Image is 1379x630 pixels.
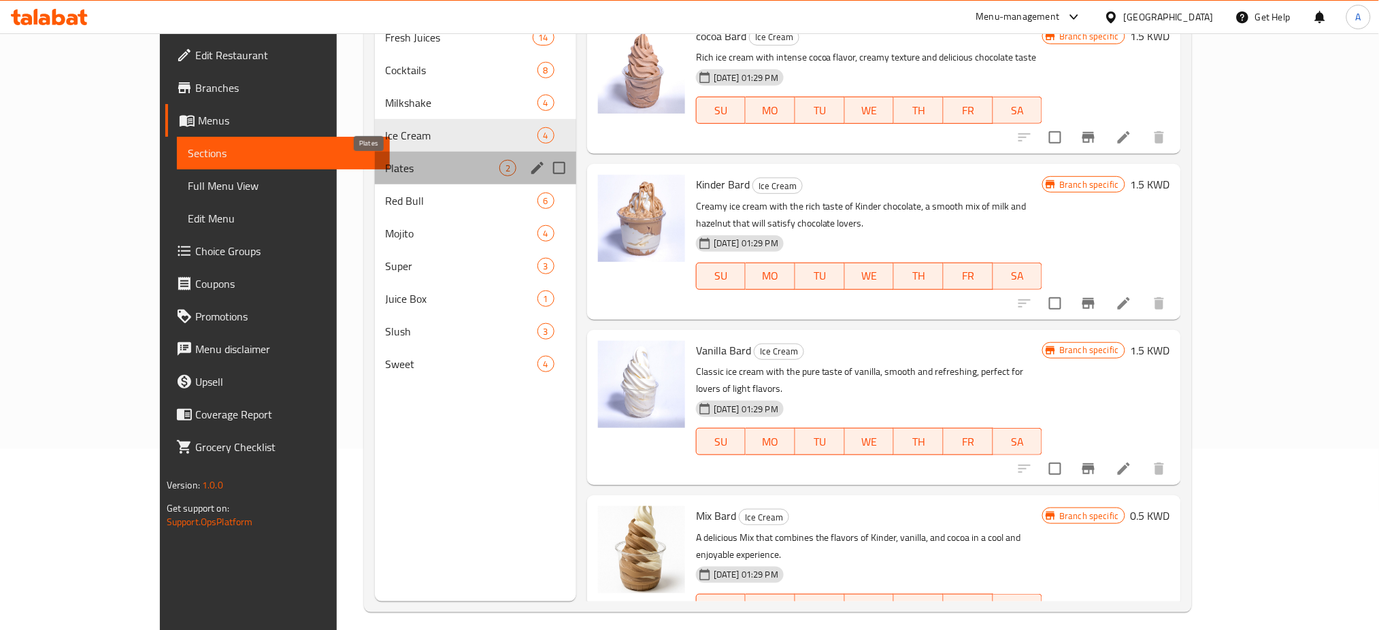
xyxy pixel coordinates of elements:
span: Branch specific [1054,178,1124,191]
button: SA [993,594,1043,621]
span: Vanilla Bard [696,340,751,361]
span: Ice Cream [386,127,537,144]
span: 4 [538,227,554,240]
span: Select to update [1041,289,1069,318]
div: Mojito4 [375,217,576,250]
button: Branch-specific-item [1072,452,1105,485]
div: items [537,62,554,78]
span: Sweet [386,356,537,372]
span: 8 [538,64,554,77]
div: Super [386,258,537,274]
span: 6 [538,195,554,208]
div: Ice Cream4 [375,119,576,152]
div: Fresh Juices [386,29,533,46]
span: 14 [533,31,554,44]
img: Vanilla Bard [598,341,685,428]
span: Branch specific [1054,30,1124,43]
div: items [537,356,554,372]
span: Branch specific [1054,510,1124,523]
a: Sections [177,137,391,169]
span: MO [751,597,790,617]
p: Classic ice cream with the pure taste of vanilla, smooth and refreshing, perfect for lovers of li... [696,363,1043,397]
span: Ice Cream [753,178,802,194]
div: items [537,323,554,339]
button: WE [845,97,895,124]
span: Select to update [1041,454,1069,483]
a: Edit Restaurant [165,39,391,71]
a: Edit menu item [1116,295,1132,312]
div: items [537,291,554,307]
button: SA [993,97,1043,124]
span: Branch specific [1054,344,1124,357]
span: SU [702,432,741,452]
img: Kinder Bard [598,175,685,262]
div: items [537,193,554,209]
a: Grocery Checklist [165,431,391,463]
div: Fresh Juices14 [375,21,576,54]
span: WE [850,266,889,286]
span: Choice Groups [195,243,380,259]
div: Menu-management [976,9,1060,25]
a: Branches [165,71,391,104]
button: TH [894,428,944,455]
button: FR [944,97,993,124]
span: MO [751,101,790,120]
a: Full Menu View [177,169,391,202]
span: Menu disclaimer [195,341,380,357]
a: Promotions [165,300,391,333]
button: MO [746,428,795,455]
a: Menus [165,104,391,137]
div: Slush3 [375,315,576,348]
span: WE [850,101,889,120]
button: delete [1143,121,1176,154]
img: cocoa Bard [598,27,685,114]
span: Menus [198,112,380,129]
div: Cocktails [386,62,537,78]
span: 1 [538,293,554,305]
span: FR [949,432,988,452]
span: Version: [167,476,200,494]
div: Red Bull6 [375,184,576,217]
button: TH [894,97,944,124]
span: Edit Menu [188,210,380,227]
span: Grocery Checklist [195,439,380,455]
div: items [533,29,554,46]
span: SA [999,597,1037,617]
p: A delicious Mix that combines the flavors of Kinder, vanilla, and cocoa in a cool and enjoyable e... [696,529,1043,563]
div: Cocktails8 [375,54,576,86]
div: items [537,225,554,242]
a: Menu disclaimer [165,333,391,365]
div: Plates2edit [375,152,576,184]
a: Edit menu item [1116,129,1132,146]
div: Red Bull [386,193,537,209]
span: SA [999,266,1037,286]
span: FR [949,101,988,120]
div: Ice Cream [754,344,804,360]
span: SU [702,266,741,286]
span: [DATE] 01:29 PM [708,568,784,581]
span: SA [999,432,1037,452]
button: MO [746,263,795,290]
button: edit [527,158,548,178]
h6: 1.5 KWD [1131,175,1170,194]
h6: 1.5 KWD [1131,27,1170,46]
h6: 0.5 KWD [1131,506,1170,525]
button: delete [1143,452,1176,485]
a: Support.OpsPlatform [167,513,253,531]
span: Edit Restaurant [195,47,380,63]
span: 2 [500,162,516,175]
a: Edit menu item [1116,461,1132,477]
a: Coupons [165,267,391,300]
button: SU [696,97,746,124]
span: Milkshake [386,95,537,111]
span: 3 [538,260,554,273]
button: SA [993,263,1043,290]
span: FR [949,597,988,617]
span: [DATE] 01:29 PM [708,403,784,416]
a: Upsell [165,365,391,398]
button: TH [894,263,944,290]
button: TU [795,263,845,290]
span: 4 [538,129,554,142]
div: Juice Box1 [375,282,576,315]
span: cocoa Bard [696,26,746,46]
